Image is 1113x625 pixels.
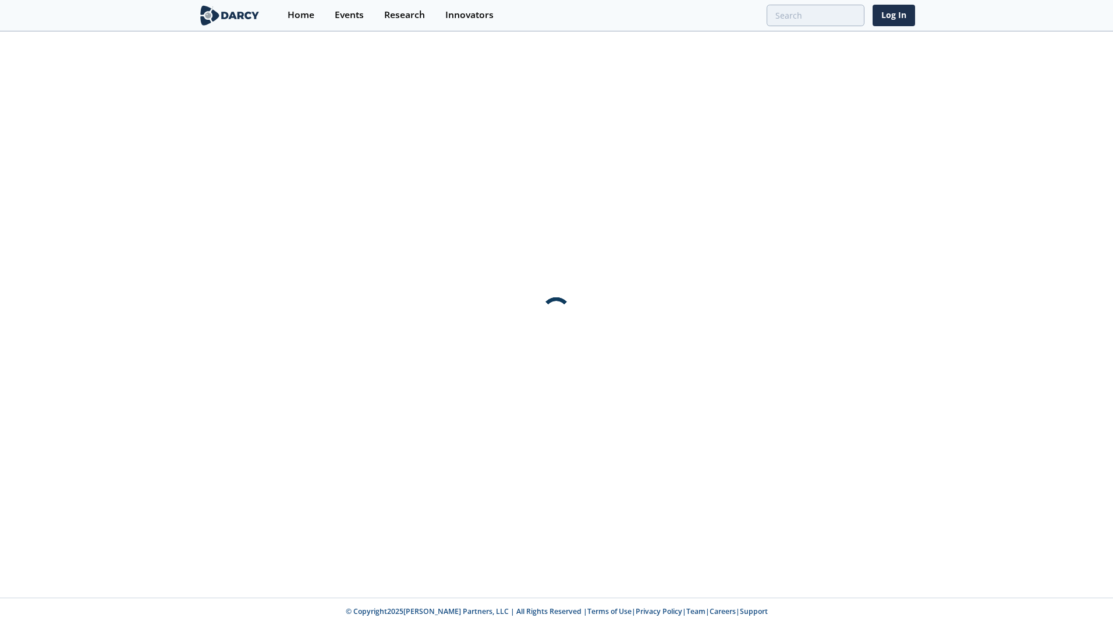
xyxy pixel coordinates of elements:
div: Events [335,10,364,20]
a: Careers [710,606,736,616]
div: Research [384,10,425,20]
a: Privacy Policy [636,606,682,616]
input: Advanced Search [767,5,864,26]
div: Innovators [445,10,494,20]
img: logo-wide.svg [198,5,261,26]
a: Terms of Use [587,606,632,616]
a: Team [686,606,706,616]
div: Home [288,10,314,20]
a: Log In [873,5,915,26]
a: Support [740,606,768,616]
p: © Copyright 2025 [PERSON_NAME] Partners, LLC | All Rights Reserved | | | | | [126,606,987,617]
